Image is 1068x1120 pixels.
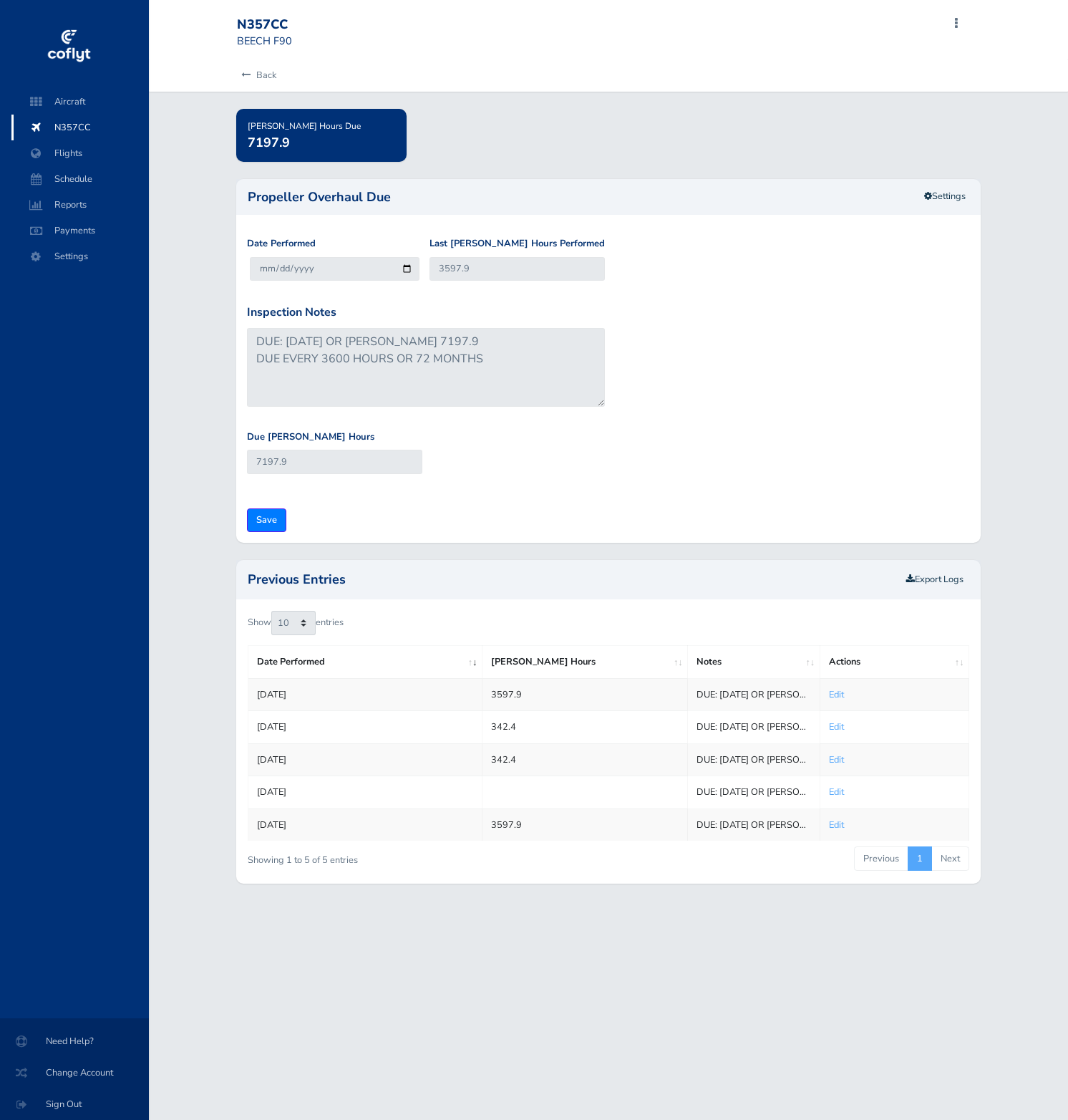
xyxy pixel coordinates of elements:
a: Edit [829,688,844,701]
label: Show entries [248,611,344,635]
td: 342.4 [482,711,687,743]
div: Showing 1 to 5 of 5 entries [248,845,538,867]
th: Notes: activate to sort column ascending [688,646,820,678]
th: Date Performed: activate to sort column ascending [248,646,482,678]
td: DUE: [DATE] OR [PERSON_NAME] 7197.9 DUE EVERY 3600 HOURS OR 72 MONTHS [688,711,820,743]
span: N357CC [26,115,135,140]
a: Edit [829,786,844,798]
a: Edit [829,819,844,831]
small: BEECH F90 [237,34,292,48]
a: Edit [829,720,844,733]
td: [DATE] [248,678,482,710]
td: 3597.9 [482,808,687,841]
span: Reports [26,192,135,218]
input: Save [247,508,286,532]
span: Settings [26,243,135,269]
td: [DATE] [248,808,482,841]
span: 7197.9 [248,134,290,151]
label: Due [PERSON_NAME] Hours [247,430,374,445]
label: Date Performed [247,236,316,251]
td: [DATE] [248,776,482,808]
span: Need Help? [17,1028,132,1054]
textarea: DUE: [DATE] OR [PERSON_NAME] 7197.9 DUE EVERY 3600 HOURS OR 72 MONTHS [247,328,605,407]
span: Change Account [17,1060,132,1086]
div: N357CC [237,17,340,33]
span: Schedule [26,166,135,192]
th: Actions: activate to sort column ascending [820,646,969,678]
span: Aircraft [26,89,135,115]
h2: Propeller Overhaul Due [248,190,969,203]
a: Back [237,59,276,91]
h2: Previous Entries [248,573,900,586]
label: Last [PERSON_NAME] Hours Performed [429,236,605,251]
td: DUE: [DATE] OR [PERSON_NAME] 7197.9 DUE EVERY 3600 HOURS OR 72 MONTHS [688,678,820,710]
span: Sign Out [17,1091,132,1117]
td: 3597.9 [482,678,687,710]
a: Export Logs [906,573,963,586]
a: Edit [829,753,844,766]
label: Inspection Notes [247,304,336,322]
td: DUE: [DATE] OR [PERSON_NAME] 7197.9 [688,776,820,808]
span: Flights [26,140,135,166]
span: Payments [26,218,135,243]
select: Showentries [271,611,316,635]
span: [PERSON_NAME] Hours Due [248,120,361,132]
img: coflyt logo [45,25,92,68]
a: Settings [915,185,975,208]
td: DUE: [DATE] OR [PERSON_NAME] 7197.9 DUE EVERY 3600 HOURS OR 72 MONTHS [688,808,820,841]
td: [DATE] [248,743,482,776]
td: 342.4 [482,743,687,776]
a: 1 [908,846,932,871]
td: DUE: [DATE] OR [PERSON_NAME] 7197.9 [688,743,820,776]
td: [DATE] [248,711,482,743]
th: Hobbs Hours: activate to sort column ascending [482,646,687,678]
